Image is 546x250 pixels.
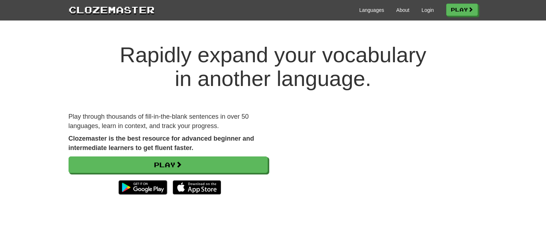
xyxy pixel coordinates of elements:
[421,6,434,14] a: Login
[173,180,221,195] img: Download_on_the_App_Store_Badge_US-UK_135x40-25178aeef6eb6b83b96f5f2d004eda3bffbb37122de64afbaef7...
[396,6,410,14] a: About
[446,4,478,16] a: Play
[359,6,384,14] a: Languages
[69,112,268,131] p: Play through thousands of fill-in-the-blank sentences in over 50 languages, learn in context, and...
[115,177,171,198] img: Get it on Google Play
[69,3,155,16] a: Clozemaster
[69,156,268,173] a: Play
[69,135,254,151] strong: Clozemaster is the best resource for advanced beginner and intermediate learners to get fluent fa...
